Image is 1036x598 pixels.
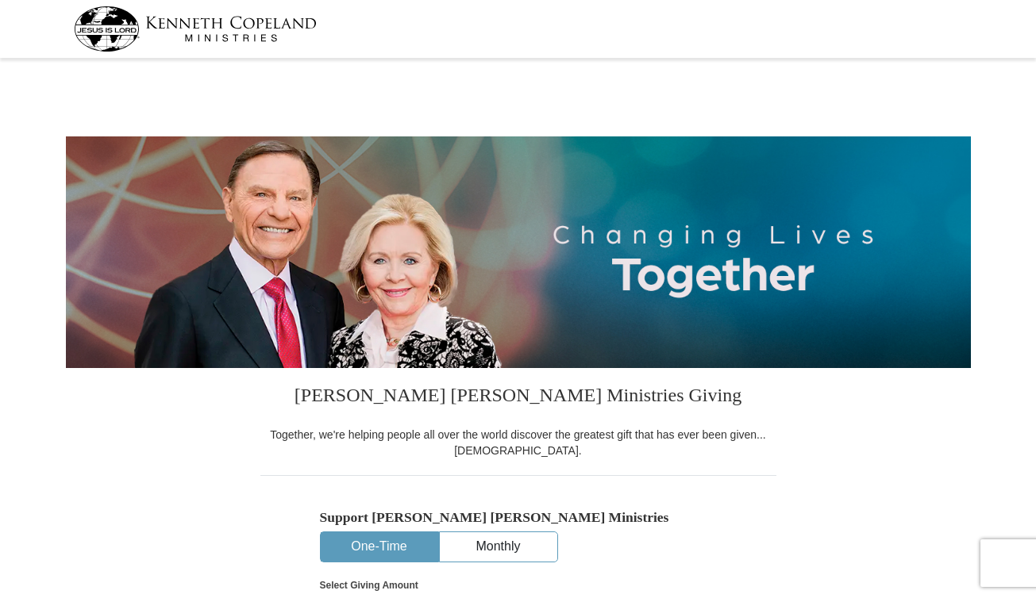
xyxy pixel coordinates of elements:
[320,580,418,591] strong: Select Giving Amount
[440,532,557,562] button: Monthly
[74,6,317,52] img: kcm-header-logo.svg
[260,368,776,427] h3: [PERSON_NAME] [PERSON_NAME] Ministries Giving
[260,427,776,458] div: Together, we're helping people all over the world discover the greatest gift that has ever been g...
[320,509,717,526] h5: Support [PERSON_NAME] [PERSON_NAME] Ministries
[321,532,438,562] button: One-Time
